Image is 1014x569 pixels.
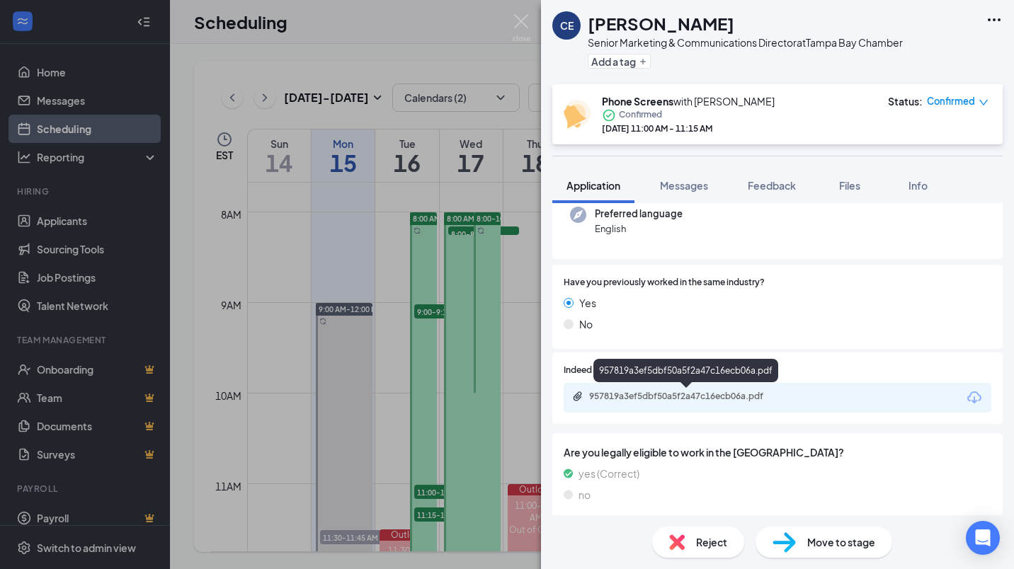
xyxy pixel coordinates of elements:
span: No [579,316,593,332]
div: Status : [888,94,923,108]
span: down [979,98,989,108]
b: Phone Screens [602,95,673,108]
h1: [PERSON_NAME] [588,11,734,35]
div: CE [560,18,574,33]
svg: CheckmarkCircle [602,108,616,122]
span: Info [908,179,928,192]
svg: Plus [639,57,647,66]
span: Indeed Resume [564,364,626,377]
div: with [PERSON_NAME] [602,94,775,108]
div: Senior Marketing & Communications Director at Tampa Bay Chamber [588,35,903,50]
span: Preferred language [595,207,683,221]
svg: Ellipses [986,11,1003,28]
span: yes (Correct) [579,466,639,481]
span: Confirmed [619,108,662,122]
svg: Paperclip [572,391,583,402]
svg: Download [966,389,983,406]
a: Paperclip957819a3ef5dbf50a5f2a47c16ecb06a.pdf [572,391,802,404]
span: Application [566,179,620,192]
span: Are you legally eligible to work in the [GEOGRAPHIC_DATA]? [564,444,991,460]
span: Messages [660,179,708,192]
span: Files [839,179,860,192]
button: PlusAdd a tag [588,54,651,69]
span: Move to stage [807,534,875,550]
span: English [595,222,683,236]
span: Confirmed [927,94,975,108]
span: no [579,487,591,502]
div: 957819a3ef5dbf50a5f2a47c16ecb06a.pdf [593,359,778,382]
span: Reject [696,534,727,550]
div: Open Intercom Messenger [966,521,1000,555]
span: Have you previously worked in the same industry? [564,276,765,289]
span: Yes [579,295,596,311]
div: 957819a3ef5dbf50a5f2a47c16ecb06a.pdf [589,391,787,402]
span: Feedback [748,179,796,192]
div: [DATE] 11:00 AM - 11:15 AM [602,122,775,134]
